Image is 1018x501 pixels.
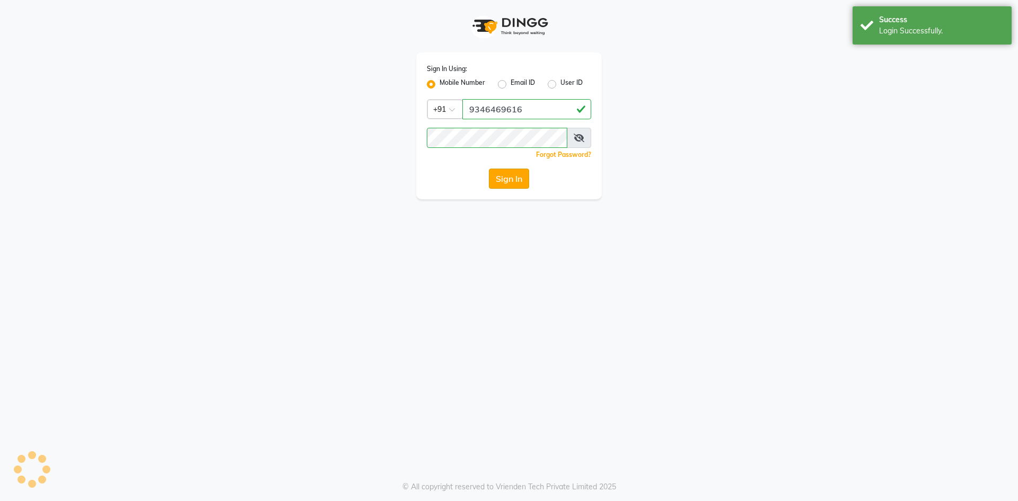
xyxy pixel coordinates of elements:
label: Mobile Number [440,78,485,91]
label: Email ID [511,78,535,91]
input: Username [427,128,567,148]
a: Forgot Password? [536,151,591,159]
div: Success [879,14,1004,25]
img: logo1.svg [467,11,551,42]
button: Sign In [489,169,529,189]
label: User ID [560,78,583,91]
label: Sign In Using: [427,64,467,74]
div: Login Successfully. [879,25,1004,37]
input: Username [462,99,591,119]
